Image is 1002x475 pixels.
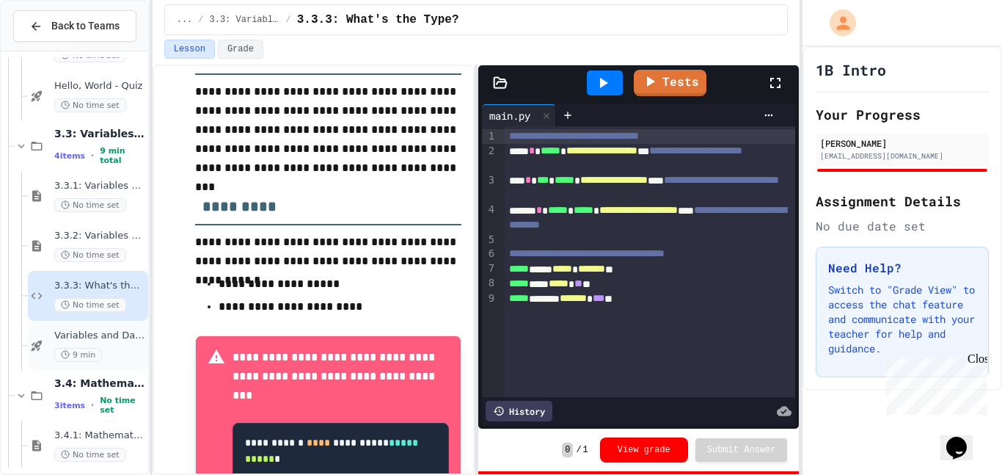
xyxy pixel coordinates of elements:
[54,230,145,242] span: 3.3.2: Variables and Data Types - Review
[297,11,459,29] span: 3.3.3: What's the Type?
[816,59,886,80] h1: 1B Intro
[54,448,126,462] span: No time set
[54,151,85,161] span: 4 items
[820,137,984,150] div: [PERSON_NAME]
[54,377,145,390] span: 3.4: Mathematical Operators
[583,444,588,456] span: 1
[210,14,280,26] span: 3.3: Variables and Data Types
[482,233,497,247] div: 5
[816,104,989,125] h2: Your Progress
[54,80,145,93] span: Hello, World - Quiz
[482,291,497,306] div: 9
[54,198,126,212] span: No time set
[482,247,497,261] div: 6
[940,416,987,460] iframe: chat widget
[54,180,145,192] span: 3.3.1: Variables and Data Types
[482,203,497,232] div: 4
[100,396,145,415] span: No time set
[482,129,497,144] div: 1
[54,330,145,342] span: Variables and Data types - quiz
[482,173,497,203] div: 3
[816,217,989,235] div: No due date set
[51,18,120,34] span: Back to Teams
[707,444,776,456] span: Submit Answer
[54,248,126,262] span: No time set
[562,443,573,457] span: 0
[286,14,291,26] span: /
[54,429,145,442] span: 3.4.1: Mathematical Operators
[482,261,497,276] div: 7
[482,144,497,173] div: 2
[91,150,94,162] span: •
[486,401,552,421] div: History
[54,298,126,312] span: No time set
[54,127,145,140] span: 3.3: Variables and Data Types
[6,6,101,93] div: Chat with us now!Close
[828,283,976,356] p: Switch to "Grade View" to access the chat feature and communicate with your teacher for help and ...
[576,444,581,456] span: /
[814,6,860,40] div: My Account
[820,151,984,162] div: [EMAIL_ADDRESS][DOMAIN_NAME]
[828,259,976,277] h3: Need Help?
[218,40,263,59] button: Grade
[482,104,556,126] div: main.py
[54,280,145,292] span: 3.3.3: What's the Type?
[482,108,538,123] div: main.py
[198,14,203,26] span: /
[600,438,688,463] button: View grade
[100,146,145,165] span: 9 min total
[634,70,706,96] a: Tests
[816,191,989,211] h2: Assignment Details
[164,40,215,59] button: Lesson
[54,401,85,410] span: 3 items
[880,352,987,415] iframe: chat widget
[54,98,126,112] span: No time set
[54,348,102,362] span: 9 min
[482,276,497,291] div: 8
[13,10,136,42] button: Back to Teams
[91,399,94,411] span: •
[695,438,788,462] button: Submit Answer
[177,14,193,26] span: ...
